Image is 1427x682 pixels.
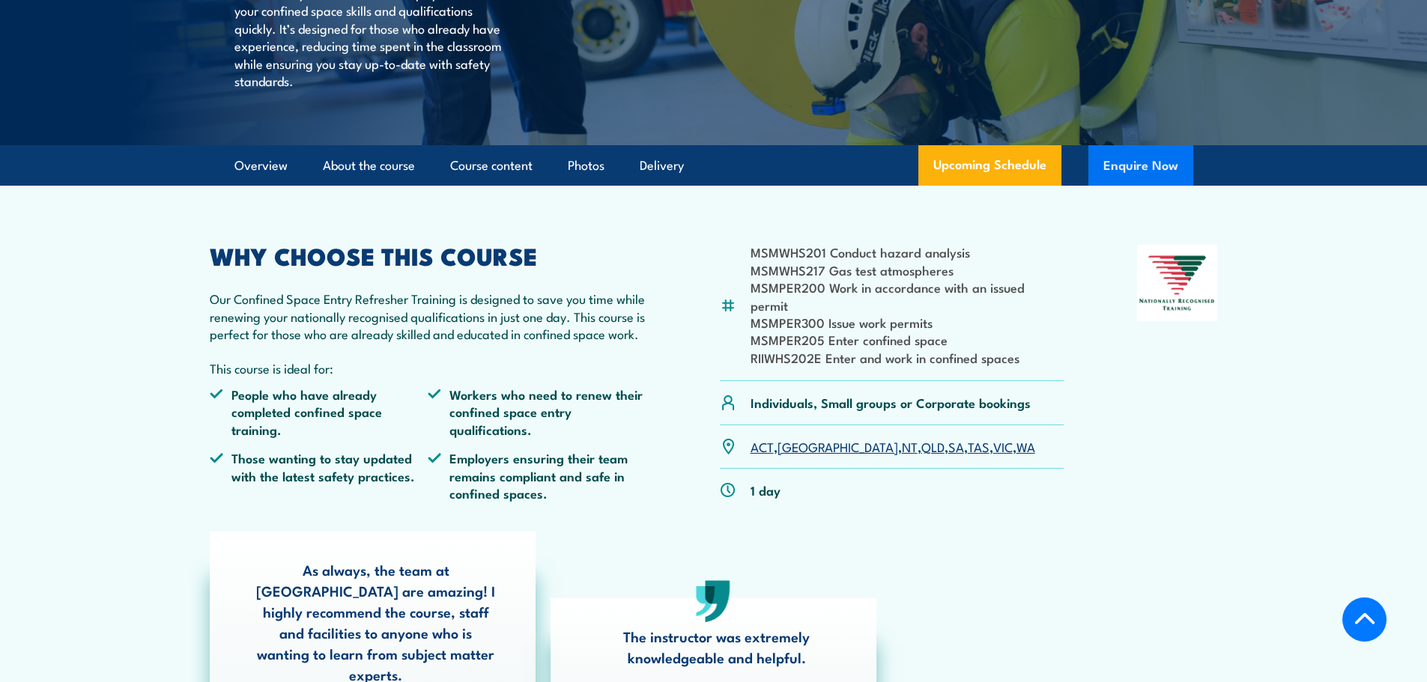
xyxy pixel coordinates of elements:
[968,437,990,455] a: TAS
[568,146,605,186] a: Photos
[751,314,1064,331] li: MSMPER300 Issue work permits
[210,386,428,438] li: People who have already completed confined space training.
[210,290,647,342] p: Our Confined Space Entry Refresher Training is designed to save you time while renewing your nati...
[921,437,945,455] a: QLD
[751,437,774,455] a: ACT
[323,146,415,186] a: About the course
[778,437,898,455] a: [GEOGRAPHIC_DATA]
[751,349,1064,366] li: RIIWHS202E Enter and work in confined spaces
[751,481,781,499] p: 1 day
[948,437,964,455] a: SA
[428,386,646,438] li: Workers who need to renew their confined space entry qualifications.
[1137,245,1218,321] img: Nationally Recognised Training logo.
[751,394,1031,411] p: Individuals, Small groups or Corporate bookings
[1088,145,1193,186] button: Enquire Now
[450,146,533,186] a: Course content
[428,449,646,502] li: Employers ensuring their team remains compliant and safe in confined spaces.
[993,437,1013,455] a: VIC
[210,449,428,502] li: Those wanting to stay updated with the latest safety practices.
[210,245,647,266] h2: WHY CHOOSE THIS COURSE
[751,438,1035,455] p: , , , , , , ,
[234,146,288,186] a: Overview
[902,437,918,455] a: NT
[751,261,1064,278] li: MSMWHS217 Gas test atmospheres
[595,626,839,668] p: The instructor was extremely knowledgeable and helpful.
[1017,437,1035,455] a: WA
[210,359,647,377] p: This course is ideal for:
[751,278,1064,314] li: MSMPER200 Work in accordance with an issued permit
[918,145,1061,186] a: Upcoming Schedule
[751,331,1064,348] li: MSMPER205 Enter confined space
[640,146,684,186] a: Delivery
[751,243,1064,261] li: MSMWHS201 Conduct hazard analysis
